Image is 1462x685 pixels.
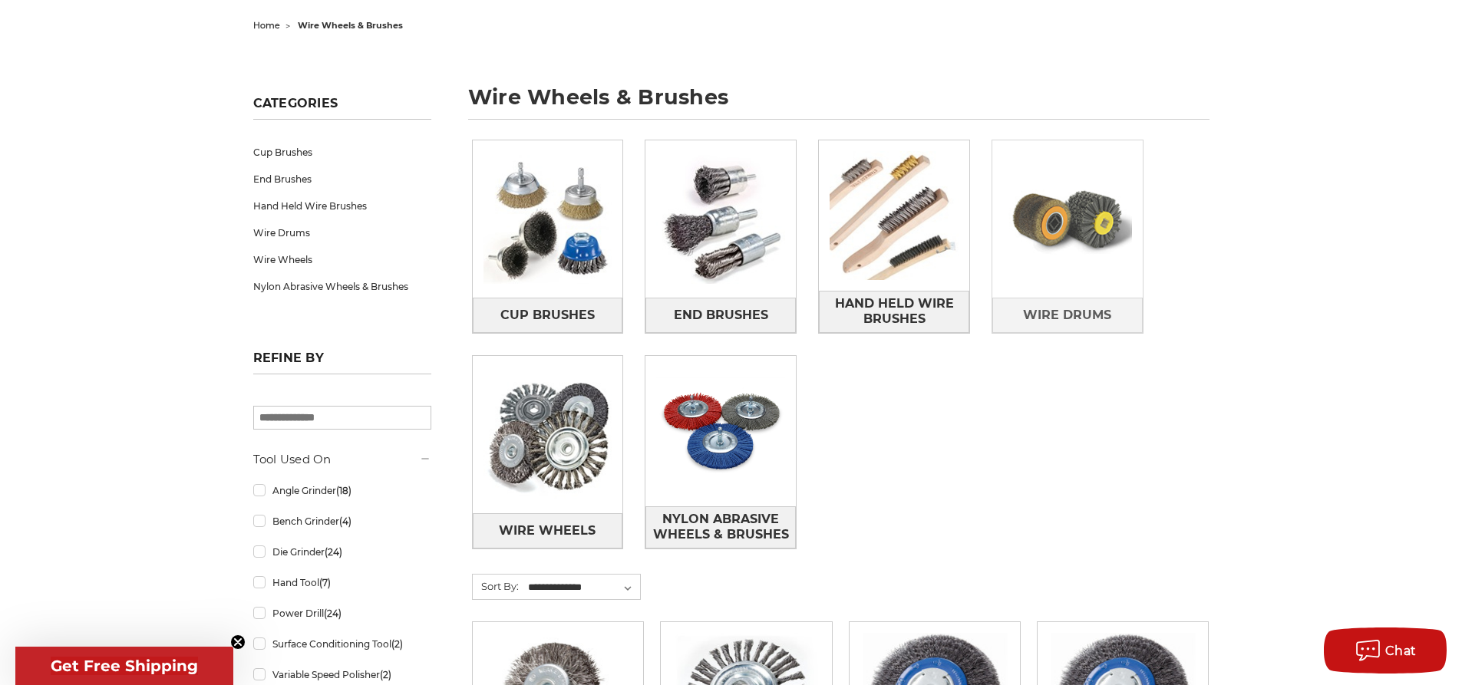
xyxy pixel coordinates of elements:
[253,20,280,31] a: home
[473,144,623,295] img: Cup Brushes
[1324,627,1447,673] button: Chat
[230,634,246,650] button: Close teaser
[674,302,768,328] span: End Brushes
[253,538,431,565] a: Die Grinder
[992,144,1143,295] img: Wire Drums
[253,193,431,219] a: Hand Held Wire Brushes
[253,96,431,120] h5: Categories
[325,546,342,558] span: (24)
[336,485,351,496] span: (18)
[339,515,351,527] span: (4)
[253,351,431,374] h5: Refine by
[253,166,431,193] a: End Brushes
[253,631,431,657] a: Surface Conditioning Tool
[645,144,796,295] img: End Brushes
[820,291,969,332] span: Hand Held Wire Brushes
[819,291,969,333] a: Hand Held Wire Brushes
[319,577,331,588] span: (7)
[253,246,431,273] a: Wire Wheels
[253,569,431,596] a: Hand Tool
[645,506,796,548] a: Nylon Abrasive Wheels & Brushes
[473,360,623,510] img: Wire Wheels
[253,508,431,535] a: Bench Grinder
[15,647,233,685] div: Get Free ShippingClose teaser
[391,638,403,650] span: (2)
[468,87,1210,120] h1: wire wheels & brushes
[499,518,596,544] span: Wire Wheels
[1023,302,1111,328] span: Wire Drums
[992,298,1143,332] a: Wire Drums
[1385,644,1417,658] span: Chat
[473,575,519,598] label: Sort By:
[473,298,623,332] a: Cup Brushes
[253,139,431,166] a: Cup Brushes
[646,506,795,548] span: Nylon Abrasive Wheels & Brushes
[324,608,342,619] span: (24)
[51,657,198,675] span: Get Free Shipping
[380,669,391,680] span: (2)
[253,477,431,504] a: Angle Grinder
[253,450,431,469] h5: Tool Used On
[253,600,431,627] a: Power Drill
[645,356,796,506] img: Nylon Abrasive Wheels & Brushes
[253,219,431,246] a: Wire Drums
[473,513,623,548] a: Wire Wheels
[645,298,796,332] a: End Brushes
[298,20,403,31] span: wire wheels & brushes
[253,273,431,300] a: Nylon Abrasive Wheels & Brushes
[526,576,640,599] select: Sort By:
[500,302,595,328] span: Cup Brushes
[819,140,969,291] img: Hand Held Wire Brushes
